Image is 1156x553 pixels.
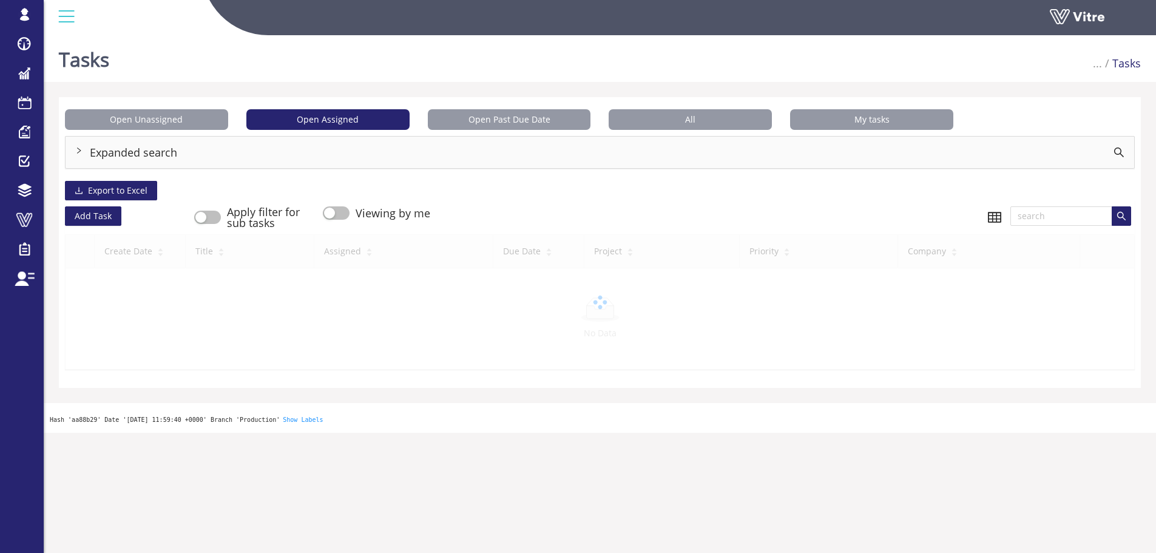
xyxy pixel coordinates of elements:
input: search [1010,206,1112,226]
button: downloadExport to Excel [65,181,157,200]
span: Hash 'aa88b29' Date '[DATE] 11:59:40 +0000' Branch 'Production' [50,416,280,423]
span: Open Unassigned [65,109,228,130]
a: Add Task [65,208,134,222]
span: table [988,211,1001,224]
span: All [609,109,772,130]
button: search [1112,206,1131,226]
h1: Tasks [59,30,109,82]
span: Open Past Due Date [428,109,591,130]
span: ... [1093,56,1102,70]
a: Show Labels [283,416,323,423]
li: Tasks [1102,55,1141,72]
div: rightExpanded search [66,137,1134,168]
span: right [75,147,83,154]
div: Apply filter for sub tasks [227,206,305,228]
span: download [75,186,83,196]
span: Open Assigned [246,109,410,130]
span: Export to Excel [88,184,147,197]
span: search [1114,147,1124,158]
span: search [1117,211,1126,222]
span: Add Task [65,206,121,226]
div: Viewing by me [356,208,430,219]
span: My tasks [790,109,953,130]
